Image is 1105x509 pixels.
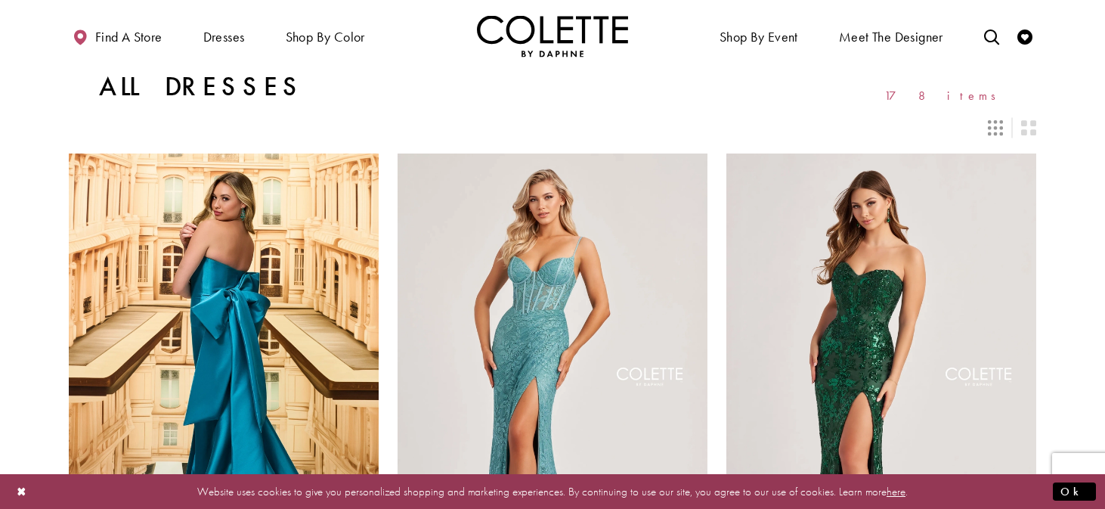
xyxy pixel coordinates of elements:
[988,120,1003,135] span: Switch layout to 3 columns
[60,111,1045,144] div: Layout Controls
[835,15,947,57] a: Meet the designer
[980,15,1003,57] a: Toggle search
[200,15,249,57] span: Dresses
[69,15,166,57] a: Find a store
[887,483,905,498] a: here
[720,29,798,45] span: Shop By Event
[1021,120,1036,135] span: Switch layout to 2 columns
[282,15,369,57] span: Shop by color
[286,29,365,45] span: Shop by color
[99,72,304,102] h1: All Dresses
[477,15,628,57] img: Colette by Daphne
[716,15,802,57] span: Shop By Event
[109,481,996,501] p: Website uses cookies to give you personalized shopping and marketing experiences. By continuing t...
[477,15,628,57] a: Visit Home Page
[839,29,943,45] span: Meet the designer
[9,478,35,504] button: Close Dialog
[95,29,162,45] span: Find a store
[1014,15,1036,57] a: Check Wishlist
[884,89,1006,102] span: 178 items
[203,29,245,45] span: Dresses
[1053,482,1096,501] button: Submit Dialog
